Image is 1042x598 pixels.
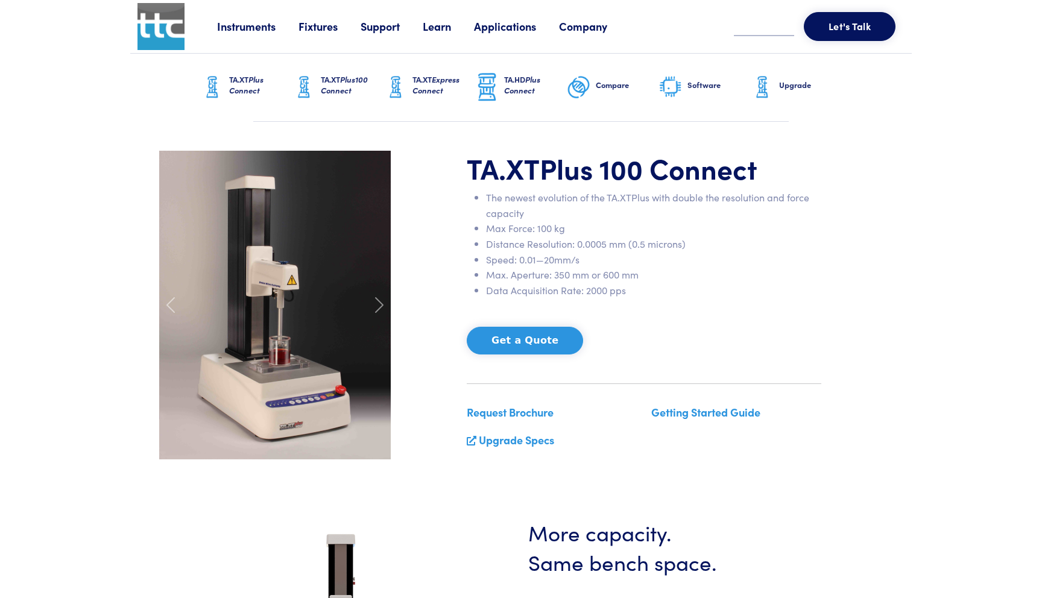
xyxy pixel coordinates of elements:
[467,327,583,354] button: Get a Quote
[229,74,292,96] h6: TA.XT
[361,19,423,34] a: Support
[423,19,474,34] a: Learn
[467,404,554,420] a: Request Brochure
[159,151,391,459] img: ta-xt-plus-100-gel-red.jpg
[200,72,224,102] img: ta-xt-graphic.png
[137,3,185,50] img: ttc_logo_1x1_v1.0.png
[292,72,316,102] img: ta-xt-graphic.png
[321,74,384,96] h6: TA.XT
[200,54,292,121] a: TA.XTPlus Connect
[486,236,821,252] li: Distance Resolution: 0.0005 mm (0.5 microns)
[321,74,368,96] span: Plus100 Connect
[804,12,895,41] button: Let's Talk
[687,80,750,90] h6: Software
[479,432,554,447] a: Upgrade Specs
[412,74,475,96] h6: TA.XT
[567,72,591,102] img: compare-graphic.png
[384,54,475,121] a: TA.XTExpress Connect
[486,190,821,221] li: The newest evolution of the TA.XTPlus with double the resolution and force capacity
[474,19,559,34] a: Applications
[658,54,750,121] a: Software
[504,74,567,96] h6: TA.HD
[217,19,298,34] a: Instruments
[467,151,821,186] h1: TA.XT
[504,74,540,96] span: Plus Connect
[750,54,842,121] a: Upgrade
[475,54,567,121] a: TA.HDPlus Connect
[486,221,821,236] li: Max Force: 100 kg
[596,80,658,90] h6: Compare
[486,267,821,283] li: Max. Aperture: 350 mm or 600 mm
[412,74,459,96] span: Express Connect
[298,19,361,34] a: Fixtures
[486,252,821,268] li: Speed: 0.01—20mm/s
[292,54,384,121] a: TA.XTPlus100 Connect
[486,283,821,298] li: Data Acquisition Rate: 2000 pps
[779,80,842,90] h6: Upgrade
[750,72,774,102] img: ta-xt-graphic.png
[384,72,408,102] img: ta-xt-graphic.png
[540,148,757,187] span: Plus 100 Connect
[651,404,760,420] a: Getting Started Guide
[567,54,658,121] a: Compare
[658,75,683,100] img: software-graphic.png
[528,517,760,576] h3: More capacity. Same bench space.
[559,19,630,34] a: Company
[475,72,499,103] img: ta-hd-graphic.png
[229,74,264,96] span: Plus Connect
